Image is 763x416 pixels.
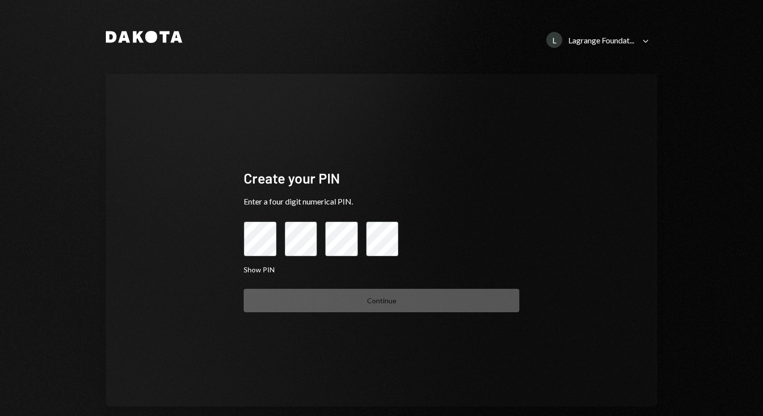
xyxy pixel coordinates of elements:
input: pin code 2 of 4 [285,221,318,256]
div: Lagrange Foundat... [568,35,634,45]
div: Enter a four digit numerical PIN. [244,196,519,208]
input: pin code 1 of 4 [244,221,277,256]
div: Create your PIN [244,169,519,188]
div: L [546,32,562,48]
input: pin code 4 of 4 [366,221,399,256]
input: pin code 3 of 4 [325,221,358,256]
button: Show PIN [244,265,275,275]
